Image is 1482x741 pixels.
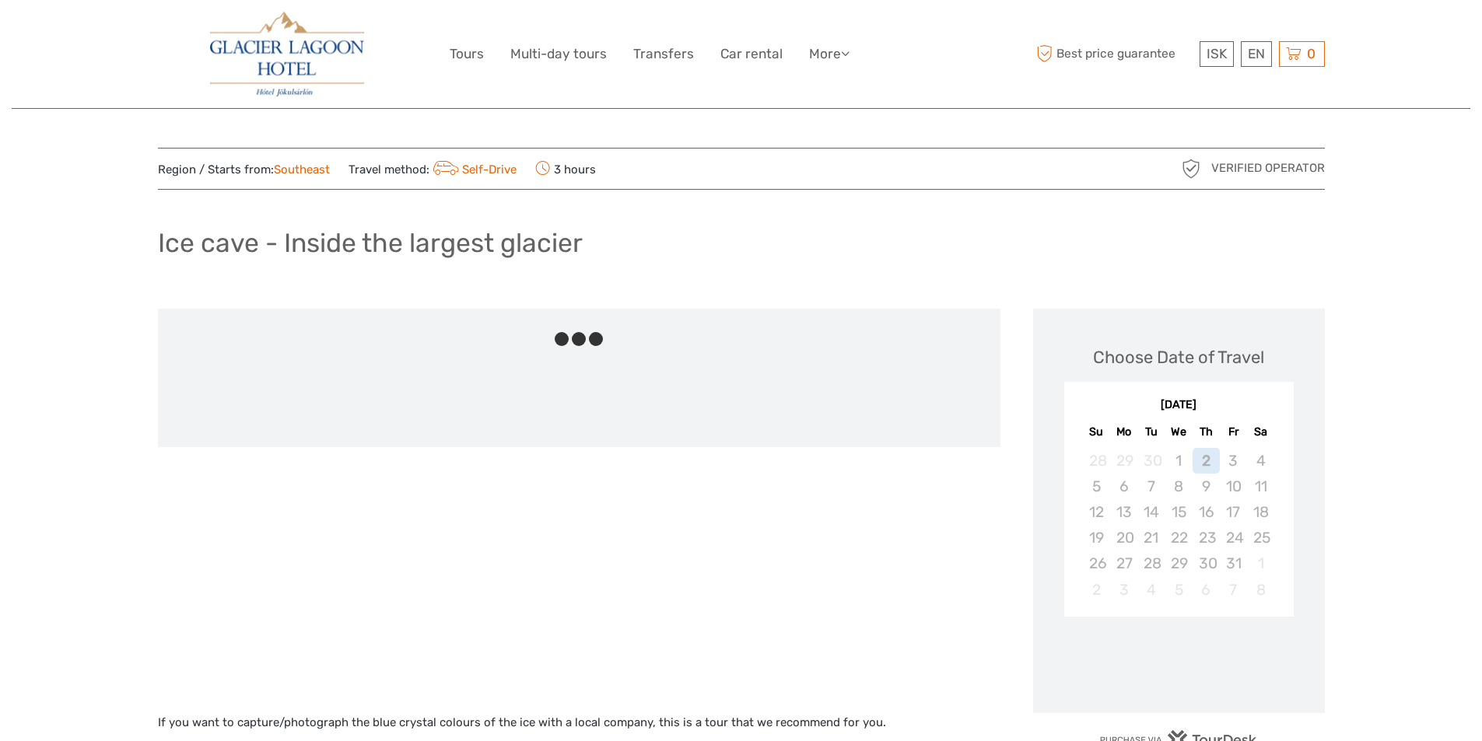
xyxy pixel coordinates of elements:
div: Not available Friday, November 7th, 2025 [1220,577,1247,603]
div: Not available Friday, October 10th, 2025 [1220,474,1247,499]
div: EN [1241,41,1272,67]
span: ISK [1207,46,1227,61]
div: Not available Tuesday, November 4th, 2025 [1137,577,1165,603]
a: Multi-day tours [510,43,607,65]
div: Not available Thursday, October 9th, 2025 [1193,474,1220,499]
span: Verified Operator [1211,160,1325,177]
div: [DATE] [1064,397,1294,414]
div: Not available Saturday, October 4th, 2025 [1247,448,1274,474]
div: Not available Thursday, October 16th, 2025 [1193,499,1220,525]
div: Not available Wednesday, October 29th, 2025 [1165,551,1192,576]
div: Su [1083,421,1110,442]
div: Not available Thursday, October 23rd, 2025 [1193,525,1220,551]
a: More [809,43,850,65]
div: Tu [1137,421,1165,442]
div: Loading... [1174,657,1184,667]
div: Not available Saturday, November 1st, 2025 [1247,551,1274,576]
div: month 2025-10 [1069,448,1288,603]
div: Not available Sunday, October 19th, 2025 [1083,525,1110,551]
span: Best price guarantee [1033,41,1196,67]
div: Not available Sunday, November 2nd, 2025 [1083,577,1110,603]
div: Not available Friday, October 31st, 2025 [1220,551,1247,576]
div: Not available Monday, September 29th, 2025 [1110,448,1137,474]
div: Not available Monday, October 27th, 2025 [1110,551,1137,576]
div: Not available Sunday, September 28th, 2025 [1083,448,1110,474]
div: Not available Sunday, October 12th, 2025 [1083,499,1110,525]
div: Not available Thursday, November 6th, 2025 [1193,577,1220,603]
p: If you want to capture/photograph the blue crystal colours of the ice with a local company, this ... [158,713,1000,733]
a: Self-Drive [429,163,517,177]
span: Travel method: [349,158,517,180]
h1: Ice cave - Inside the largest glacier [158,227,583,259]
div: Not available Tuesday, October 14th, 2025 [1137,499,1165,525]
div: Not available Friday, October 3rd, 2025 [1220,448,1247,474]
div: Not available Thursday, October 2nd, 2025 [1193,448,1220,474]
div: Not available Thursday, October 30th, 2025 [1193,551,1220,576]
div: Fr [1220,421,1247,442]
div: Not available Saturday, October 18th, 2025 [1247,499,1274,525]
div: Not available Tuesday, October 7th, 2025 [1137,474,1165,499]
div: Not available Wednesday, October 8th, 2025 [1165,474,1192,499]
div: Choose Date of Travel [1093,345,1264,369]
div: Not available Saturday, October 11th, 2025 [1247,474,1274,499]
span: 0 [1305,46,1318,61]
div: Not available Saturday, November 8th, 2025 [1247,577,1274,603]
div: Not available Wednesday, October 15th, 2025 [1165,499,1192,525]
div: Not available Wednesday, October 1st, 2025 [1165,448,1192,474]
div: Not available Monday, October 13th, 2025 [1110,499,1137,525]
a: Southeast [274,163,330,177]
a: Tours [450,43,484,65]
div: Not available Sunday, October 5th, 2025 [1083,474,1110,499]
a: Transfers [633,43,694,65]
div: Not available Monday, October 6th, 2025 [1110,474,1137,499]
div: Not available Friday, October 24th, 2025 [1220,525,1247,551]
img: 2790-86ba44ba-e5e5-4a53-8ab7-28051417b7bc_logo_big.jpg [210,12,364,96]
div: Sa [1247,421,1274,442]
div: Not available Monday, November 3rd, 2025 [1110,577,1137,603]
div: Mo [1110,421,1137,442]
div: Not available Sunday, October 26th, 2025 [1083,551,1110,576]
div: Not available Wednesday, November 5th, 2025 [1165,577,1192,603]
div: Th [1193,421,1220,442]
span: Region / Starts from: [158,162,330,178]
span: 3 hours [535,158,596,180]
div: Not available Saturday, October 25th, 2025 [1247,525,1274,551]
div: Not available Friday, October 17th, 2025 [1220,499,1247,525]
div: Not available Tuesday, October 28th, 2025 [1137,551,1165,576]
img: verified_operator_grey_128.png [1179,156,1203,181]
div: Not available Tuesday, September 30th, 2025 [1137,448,1165,474]
a: Car rental [720,43,783,65]
div: Not available Wednesday, October 22nd, 2025 [1165,525,1192,551]
div: We [1165,421,1192,442]
div: Not available Monday, October 20th, 2025 [1110,525,1137,551]
div: Not available Tuesday, October 21st, 2025 [1137,525,1165,551]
